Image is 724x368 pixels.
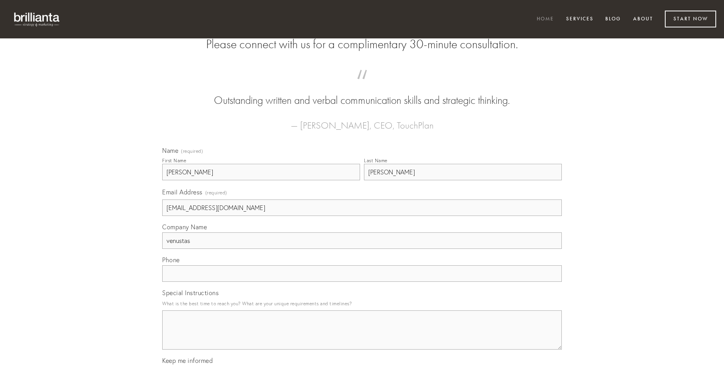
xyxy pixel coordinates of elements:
[665,11,716,27] a: Start Now
[561,13,599,26] a: Services
[532,13,559,26] a: Home
[175,78,549,108] blockquote: Outstanding written and verbal communication skills and strategic thinking.
[162,188,203,196] span: Email Address
[364,158,387,163] div: Last Name
[162,298,562,309] p: What is the best time to reach you? What are your unique requirements and timelines?
[162,223,207,231] span: Company Name
[162,256,180,264] span: Phone
[8,8,67,31] img: brillianta - research, strategy, marketing
[162,147,178,154] span: Name
[162,357,213,364] span: Keep me informed
[175,108,549,133] figcaption: — [PERSON_NAME], CEO, TouchPlan
[162,158,186,163] div: First Name
[628,13,658,26] a: About
[600,13,626,26] a: Blog
[181,149,203,154] span: (required)
[162,289,219,297] span: Special Instructions
[162,37,562,52] h2: Please connect with us for a complimentary 30-minute consultation.
[175,78,549,93] span: “
[205,187,227,198] span: (required)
